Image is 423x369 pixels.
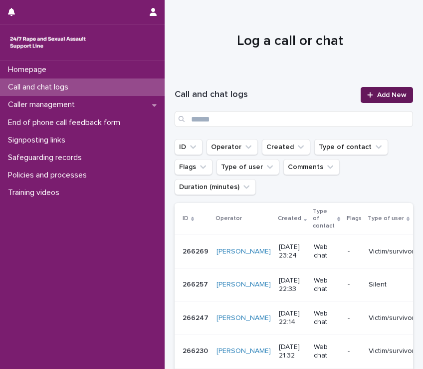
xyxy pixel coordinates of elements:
button: Duration (minutes) [175,179,256,195]
p: ID [183,213,189,224]
button: Flags [175,159,212,175]
p: 266257 [183,278,210,289]
button: Type of contact [314,139,388,155]
p: End of phone call feedback form [4,118,128,127]
p: Safeguarding records [4,153,90,162]
p: [DATE] 22:33 [279,276,306,293]
a: [PERSON_NAME] [216,314,271,322]
a: [PERSON_NAME] [216,280,271,289]
span: Add New [377,91,407,98]
p: - [348,347,361,355]
a: Add New [361,87,413,103]
button: Operator [207,139,258,155]
h1: Log a call or chat [175,32,406,50]
p: Policies and processes [4,170,95,180]
p: - [348,280,361,289]
p: 266230 [183,345,210,355]
p: [DATE] 23:24 [279,243,306,260]
p: Type of user [368,213,404,224]
p: Web chat [314,243,339,260]
p: Victim/survivor [369,314,415,322]
img: rhQMoQhaT3yELyF149Cw [8,32,88,52]
p: Flags [347,213,362,224]
p: Created [278,213,301,224]
p: 266269 [183,245,211,256]
input: Search [175,111,413,127]
p: Victim/survivor [369,247,415,256]
p: Operator [215,213,242,224]
p: Victim/survivor [369,347,415,355]
p: Training videos [4,188,67,197]
p: Homepage [4,65,54,74]
p: [DATE] 22:14 [279,309,306,326]
a: [PERSON_NAME] [216,347,271,355]
button: Created [262,139,310,155]
h1: Call and chat logs [175,89,355,101]
p: Web chat [314,309,339,326]
p: Call and chat logs [4,82,76,92]
button: ID [175,139,203,155]
a: [PERSON_NAME] [216,247,271,256]
p: Web chat [314,276,339,293]
p: Web chat [314,343,339,360]
p: Silent [369,280,415,289]
p: Caller management [4,100,83,109]
p: 266247 [183,312,211,322]
p: [DATE] 21:32 [279,343,306,360]
button: Type of user [216,159,279,175]
button: Comments [283,159,340,175]
p: Signposting links [4,135,73,145]
p: - [348,314,361,322]
p: Type of contact [313,206,335,231]
p: - [348,247,361,256]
